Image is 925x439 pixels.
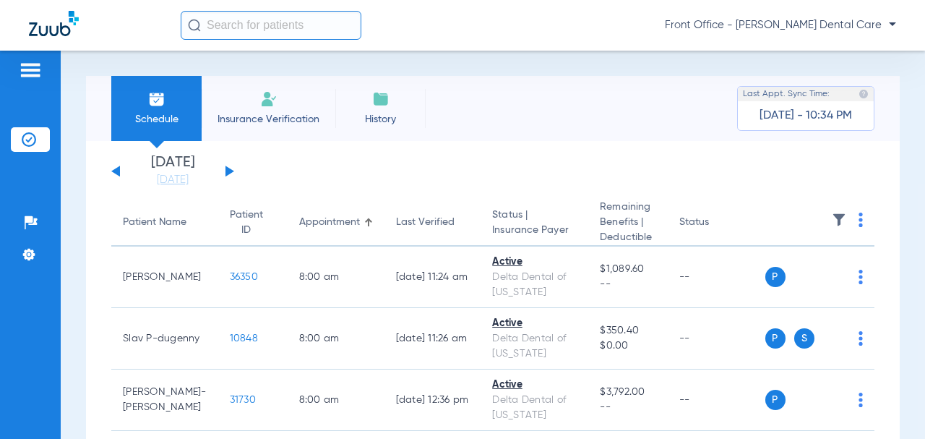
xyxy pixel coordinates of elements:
td: -- [668,370,765,431]
td: 8:00 AM [288,370,384,431]
span: P [765,267,786,287]
img: Schedule [148,90,165,108]
span: 36350 [230,272,258,282]
span: -- [600,277,655,292]
span: S [794,328,814,349]
div: Last Verified [396,215,470,230]
img: last sync help info [859,89,869,99]
div: Patient Name [123,215,186,230]
td: -- [668,247,765,308]
span: P [765,328,786,349]
img: Manual Insurance Verification [260,90,277,108]
div: Active [492,255,577,270]
li: [DATE] [129,155,216,187]
img: group-dot-blue.svg [859,331,863,346]
span: Insurance Verification [212,112,324,127]
input: Search for patients [181,11,361,40]
div: Patient ID [230,208,276,238]
span: -- [600,400,655,415]
span: Last Appt. Sync Time: [743,87,830,101]
span: 10848 [230,333,258,344]
iframe: Chat Widget [853,370,925,439]
span: Front Office - [PERSON_NAME] Dental Care [665,18,896,33]
div: Appointment [299,215,373,230]
div: Active [492,378,577,393]
img: hamburger-icon [19,61,42,79]
div: Patient Name [123,215,207,230]
th: Status [668,200,765,247]
span: $1,089.60 [600,262,655,277]
th: Remaining Benefits | [588,200,667,247]
div: Delta Dental of [US_STATE] [492,393,577,423]
td: [DATE] 11:24 AM [384,247,481,308]
span: History [346,112,415,127]
td: 8:00 AM [288,247,384,308]
div: Delta Dental of [US_STATE] [492,331,577,362]
div: Appointment [299,215,360,230]
img: Search Icon [188,19,201,32]
span: Deductible [600,230,655,245]
td: [DATE] 11:26 AM [384,308,481,370]
span: $0.00 [600,338,655,354]
span: 31730 [230,395,256,405]
img: filter.svg [832,213,846,227]
div: Patient ID [230,208,263,238]
a: [DATE] [129,173,216,187]
td: [PERSON_NAME]-[PERSON_NAME] [111,370,218,431]
span: $350.40 [600,323,655,338]
td: Slav P-dugenny [111,308,218,370]
img: group-dot-blue.svg [859,213,863,227]
span: Schedule [122,112,191,127]
img: History [372,90,390,108]
td: [DATE] 12:36 PM [384,370,481,431]
img: group-dot-blue.svg [859,270,863,284]
td: 8:00 AM [288,308,384,370]
td: [PERSON_NAME] [111,247,218,308]
span: [DATE] - 10:34 PM [760,108,852,123]
div: Delta Dental of [US_STATE] [492,270,577,300]
th: Status | [481,200,588,247]
span: P [765,390,786,410]
img: Zuub Logo [29,11,79,36]
span: $3,792.00 [600,385,655,400]
span: Insurance Payer [492,223,577,238]
div: Last Verified [396,215,455,230]
div: Active [492,316,577,331]
td: -- [668,308,765,370]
